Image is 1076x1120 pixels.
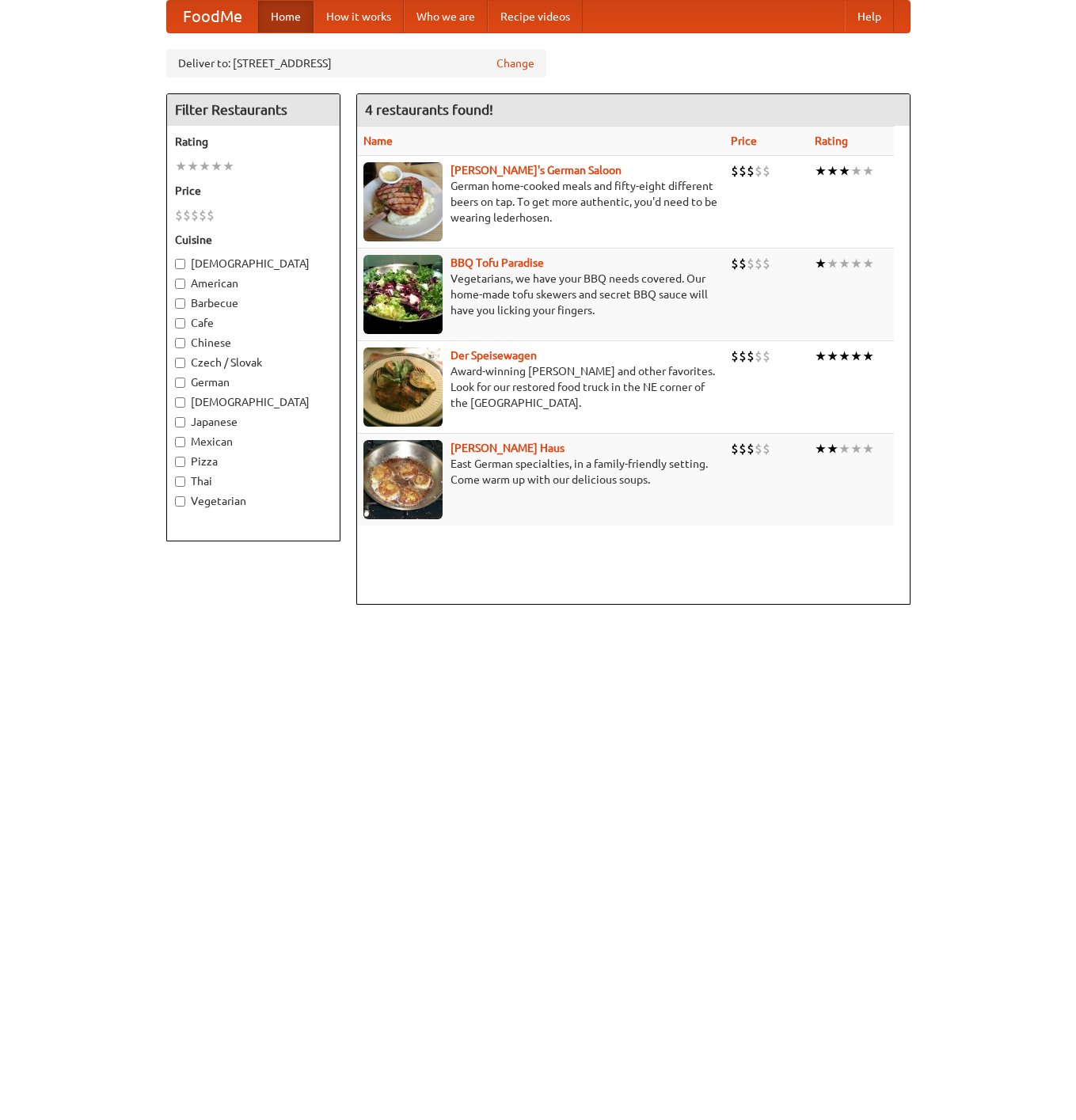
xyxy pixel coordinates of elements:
[191,207,199,224] li: $
[850,255,862,272] li: ★
[747,347,755,365] li: $
[762,347,770,365] li: $
[731,162,739,180] li: $
[850,440,862,457] li: ★
[175,476,185,487] input: Thai
[363,271,718,318] p: Vegetarians, we have your BBQ needs covered. Our home-made tofu skewers and secret BBQ sauce will...
[175,158,187,175] li: ★
[175,275,332,291] label: American
[762,440,770,457] li: $
[175,134,332,150] h5: Rating
[363,456,718,488] p: East German specialties, in a family-friendly setting. Come warm up with our delicious soups.
[838,347,850,365] li: ★
[175,318,185,328] input: Cafe
[739,255,747,272] li: $
[739,347,747,365] li: $
[175,279,185,289] input: American
[175,378,185,388] input: German
[175,417,185,427] input: Japanese
[314,1,404,32] a: How it works
[166,49,546,78] div: Deliver to: [STREET_ADDRESS]
[175,335,332,351] label: Chinese
[845,1,894,32] a: Help
[175,457,185,467] input: Pizza
[815,347,827,365] li: ★
[827,440,838,457] li: ★
[175,298,185,309] input: Barbecue
[451,442,565,454] a: [PERSON_NAME] Haus
[747,162,755,180] li: $
[175,434,332,450] label: Mexican
[850,347,862,365] li: ★
[175,454,332,469] label: Pizza
[827,255,838,272] li: ★
[187,158,199,175] li: ★
[167,1,258,32] a: FoodMe
[365,102,493,117] ng-pluralize: 4 restaurants found!
[175,358,185,368] input: Czech / Slovak
[363,162,443,241] img: esthers.jpg
[363,178,718,226] p: German home-cooked meals and fifty-eight different beers on tap. To get more authentic, you'd nee...
[862,347,874,365] li: ★
[451,349,537,362] a: Der Speisewagen
[175,338,185,348] input: Chinese
[815,440,827,457] li: ★
[175,473,332,489] label: Thai
[451,256,544,269] a: BBQ Tofu Paradise
[175,207,183,224] li: $
[363,440,443,519] img: kohlhaus.jpg
[747,255,755,272] li: $
[363,255,443,334] img: tofuparadise.jpg
[199,158,211,175] li: ★
[862,440,874,457] li: ★
[862,162,874,180] li: ★
[183,207,191,224] li: $
[175,232,332,248] h5: Cuisine
[175,394,332,410] label: [DEMOGRAPHIC_DATA]
[404,1,488,32] a: Who we are
[731,135,757,147] a: Price
[175,437,185,447] input: Mexican
[815,135,848,147] a: Rating
[175,315,332,331] label: Cafe
[175,259,185,269] input: [DEMOGRAPHIC_DATA]
[363,347,443,427] img: speisewagen.jpg
[838,162,850,180] li: ★
[175,374,332,390] label: German
[363,135,393,147] a: Name
[175,414,332,430] label: Japanese
[739,162,747,180] li: $
[815,162,827,180] li: ★
[838,255,850,272] li: ★
[747,440,755,457] li: $
[451,164,622,177] a: [PERSON_NAME]'s German Saloon
[175,183,332,199] h5: Price
[755,347,762,365] li: $
[175,496,185,507] input: Vegetarian
[731,347,739,365] li: $
[762,255,770,272] li: $
[222,158,234,175] li: ★
[755,255,762,272] li: $
[815,255,827,272] li: ★
[827,347,838,365] li: ★
[755,440,762,457] li: $
[258,1,314,32] a: Home
[175,256,332,271] label: [DEMOGRAPHIC_DATA]
[175,355,332,370] label: Czech / Slovak
[167,94,340,126] h4: Filter Restaurants
[175,295,332,311] label: Barbecue
[211,158,222,175] li: ★
[731,255,739,272] li: $
[850,162,862,180] li: ★
[827,162,838,180] li: ★
[739,440,747,457] li: $
[496,55,534,71] a: Change
[762,162,770,180] li: $
[207,207,215,224] li: $
[175,397,185,408] input: [DEMOGRAPHIC_DATA]
[199,207,207,224] li: $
